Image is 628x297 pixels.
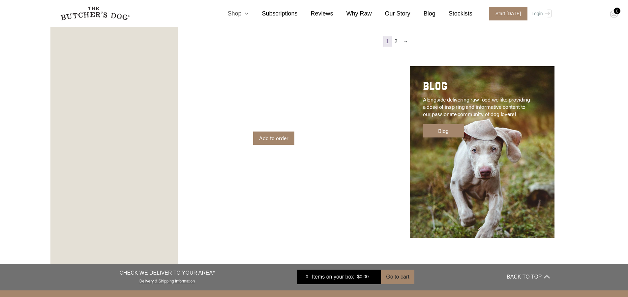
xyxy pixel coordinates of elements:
a: Blog [423,124,464,137]
p: Adored Beast Apothecary is a line of all-natural pet products designed to support your dog’s heal... [253,96,362,125]
span: Page 1 [383,36,392,47]
span: Items on your box [312,273,354,281]
div: 0 [302,274,312,280]
a: Stockists [435,9,472,18]
img: TBD_Cart-Empty.png [610,10,618,18]
span: $ [357,274,360,279]
p: CHECK WE DELIVER TO YOUR AREA* [119,269,215,277]
h2: APOTHECARY [253,79,362,96]
a: Why Raw [333,9,372,18]
a: Delivery & Shipping Information [139,277,195,283]
a: Login [530,7,551,20]
button: BACK TO TOP [507,269,550,285]
h2: BLOG [423,79,531,96]
p: Alongside delivering raw food we like providing a dose of inspiring and informative content to ou... [423,96,531,118]
a: Our Story [372,9,410,18]
a: 0 Items on your box $0.00 [297,270,381,284]
a: Start [DATE] [482,7,530,20]
a: Blog [410,9,435,18]
a: Subscriptions [249,9,297,18]
bdi: 0.00 [357,274,369,279]
a: Add to order [253,132,294,145]
a: Reviews [298,9,333,18]
a: Shop [214,9,249,18]
a: Page 2 [392,36,400,47]
button: Go to cart [381,270,414,284]
div: 0 [614,8,620,14]
a: → [400,36,411,47]
span: Start [DATE] [489,7,528,20]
